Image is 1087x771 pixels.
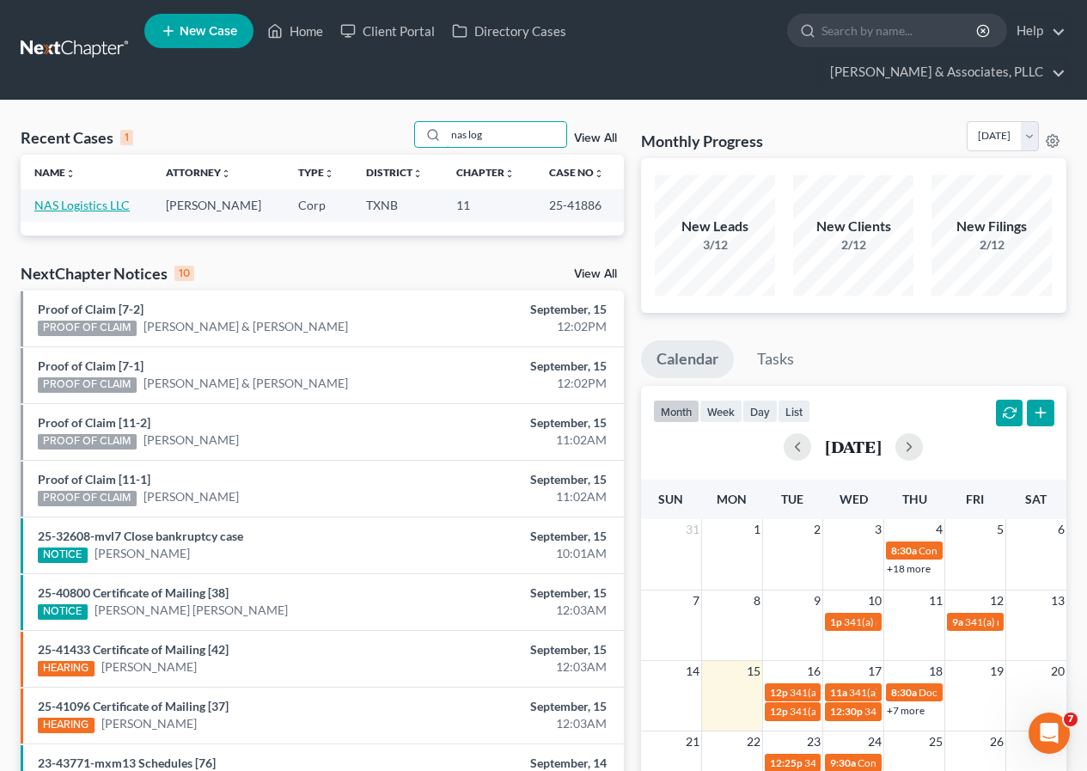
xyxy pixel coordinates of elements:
td: [PERSON_NAME] [152,189,284,221]
a: [PERSON_NAME] [95,545,190,562]
span: 341(a) meeting for [PERSON_NAME] [849,686,1015,699]
span: 7 [691,590,701,611]
div: 2/12 [793,236,913,254]
a: [PERSON_NAME] [144,488,239,505]
span: 341(a) meeting for [965,615,1048,628]
a: Typeunfold_more [298,166,334,179]
i: unfold_more [412,168,423,179]
i: unfold_more [221,168,231,179]
span: 2 [812,519,822,540]
div: 12:03AM [428,658,606,676]
i: unfold_more [594,168,604,179]
i: unfold_more [324,168,334,179]
td: Corp [284,189,352,221]
span: 3 [873,519,883,540]
span: Docket Text: for [PERSON_NAME] [919,686,1072,699]
span: 11 [927,590,944,611]
a: +7 more [887,704,925,717]
a: View All [574,132,617,144]
input: Search by name... [446,122,566,147]
span: 31 [684,519,701,540]
div: September, 15 [428,358,606,375]
div: 10 [174,266,194,281]
span: Fri [966,492,984,506]
span: 23 [805,731,822,752]
span: 11a [830,686,847,699]
div: PROOF OF CLAIM [38,321,137,336]
span: 12p [770,705,788,718]
a: Directory Cases [443,15,575,46]
span: 14 [684,661,701,682]
span: 20 [1049,661,1066,682]
a: [PERSON_NAME] [101,715,197,732]
button: month [653,400,699,423]
div: NextChapter Notices [21,263,194,284]
a: 25-41096 Certificate of Mailing [37] [38,699,229,713]
div: September, 15 [428,584,606,602]
a: View All [574,268,617,280]
a: Case Nounfold_more [549,166,604,179]
span: 13 [1049,590,1066,611]
div: 12:02PM [428,375,606,392]
div: New Filings [931,217,1052,236]
div: 3/12 [655,236,775,254]
span: 1p [830,615,842,628]
span: 8:30a [891,686,917,699]
div: September, 15 [428,641,606,658]
a: Proof of Claim [7-2] [38,302,144,316]
span: 19 [988,661,1005,682]
span: 341(a) meeting for [PERSON_NAME] [790,686,956,699]
div: 1 [120,130,133,145]
h3: Monthly Progress [641,131,763,151]
button: week [699,400,742,423]
span: 12:30p [830,705,863,718]
span: 9 [812,590,822,611]
span: 9:30a [830,756,856,769]
a: Tasks [742,340,809,378]
a: Districtunfold_more [366,166,423,179]
span: 10 [866,590,883,611]
span: 26 [988,731,1005,752]
a: +18 more [887,562,931,575]
td: TXNB [352,189,443,221]
span: 24 [866,731,883,752]
span: 4 [934,519,944,540]
h2: [DATE] [825,438,882,456]
a: 25-41433 Certificate of Mailing [42] [38,642,229,657]
span: 6 [1056,519,1066,540]
i: unfold_more [504,168,515,179]
span: 1 [752,519,762,540]
span: 5 [995,519,1005,540]
span: 12:25p [770,756,803,769]
div: 12:03AM [428,602,606,619]
a: NAS Logistics LLC [34,198,130,212]
span: 12p [770,686,788,699]
div: September, 15 [428,528,606,545]
a: Client Portal [332,15,443,46]
a: Calendar [641,340,734,378]
div: 12:03AM [428,715,606,732]
div: 11:02AM [428,431,606,449]
span: 17 [866,661,883,682]
a: 23-43771-mxm13 Schedules [76] [38,756,216,770]
button: list [778,400,810,423]
div: HEARING [38,661,95,676]
a: Home [259,15,332,46]
span: 8 [752,590,762,611]
div: New Clients [793,217,913,236]
a: Nameunfold_more [34,166,76,179]
input: Search by name... [821,15,979,46]
span: 7 [1064,713,1078,726]
a: 25-40800 Certificate of Mailing [38] [38,585,229,600]
a: [PERSON_NAME] & Associates, PLLC [821,57,1066,88]
div: 11:02AM [428,488,606,505]
div: PROOF OF CLAIM [38,434,137,450]
span: 9a [952,615,963,628]
span: 21 [684,731,701,752]
a: [PERSON_NAME] [PERSON_NAME] [95,602,288,619]
span: Tue [781,492,803,506]
span: New Case [180,25,237,38]
div: Recent Cases [21,127,133,148]
a: Help [1008,15,1066,46]
td: 25-41886 [535,189,624,221]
